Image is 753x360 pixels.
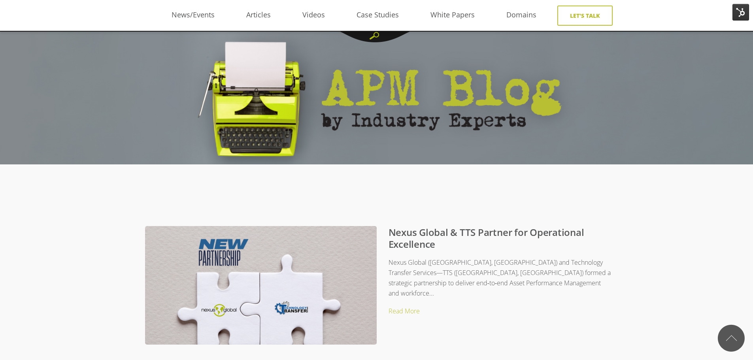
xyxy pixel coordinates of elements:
p: Nexus Global ([GEOGRAPHIC_DATA], [GEOGRAPHIC_DATA]) and Technology Transfer Services—TTS ([GEOGRA... [161,257,611,299]
img: Nexus Global & TTS Partner for Operational Excellence [145,226,377,356]
a: Videos [287,9,341,21]
a: Nexus Global & TTS Partner for Operational Excellence [389,226,584,251]
a: Case Studies [341,9,415,21]
a: Articles [230,9,287,21]
a: News/Events [156,9,230,21]
a: Domains [491,9,552,21]
a: White Papers [415,9,491,21]
a: Read More [389,307,420,315]
img: HubSpot Tools Menu Toggle [732,4,749,21]
a: Let's Talk [557,6,613,26]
